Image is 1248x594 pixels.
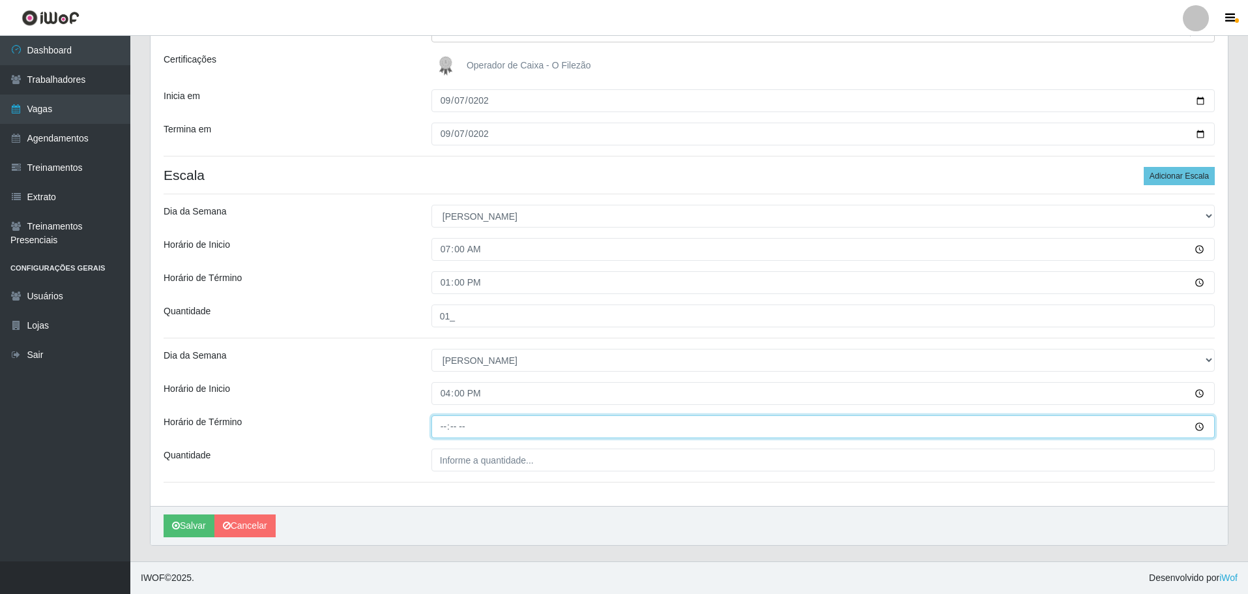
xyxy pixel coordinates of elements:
label: Quantidade [164,449,210,462]
input: 00/00/0000 [431,89,1215,112]
input: 00:00 [431,382,1215,405]
input: 00:00 [431,238,1215,261]
label: Dia da Semana [164,349,227,363]
input: 00:00 [431,271,1215,294]
span: Desenvolvido por [1149,571,1238,585]
span: Operador de Caixa - O Filezão [467,60,591,70]
input: Informe a quantidade... [431,449,1215,471]
label: Horário de Inicio [164,382,230,396]
img: CoreUI Logo [22,10,80,26]
a: iWof [1219,572,1238,583]
label: Termina em [164,123,211,136]
input: 00:00 [431,415,1215,438]
span: IWOF [141,572,165,583]
span: © 2025 . [141,571,194,585]
label: Certificações [164,53,216,67]
a: Cancelar [214,514,276,537]
img: Operador de Caixa - O Filezão [433,53,464,79]
input: Informe a quantidade... [431,304,1215,327]
button: Adicionar Escala [1144,167,1215,185]
label: Horário de Inicio [164,238,230,252]
button: Salvar [164,514,214,537]
label: Inicia em [164,89,200,103]
label: Dia da Semana [164,205,227,218]
label: Quantidade [164,304,210,318]
label: Horário de Término [164,271,242,285]
label: Horário de Término [164,415,242,429]
input: 00/00/0000 [431,123,1215,145]
h4: Escala [164,167,1215,183]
